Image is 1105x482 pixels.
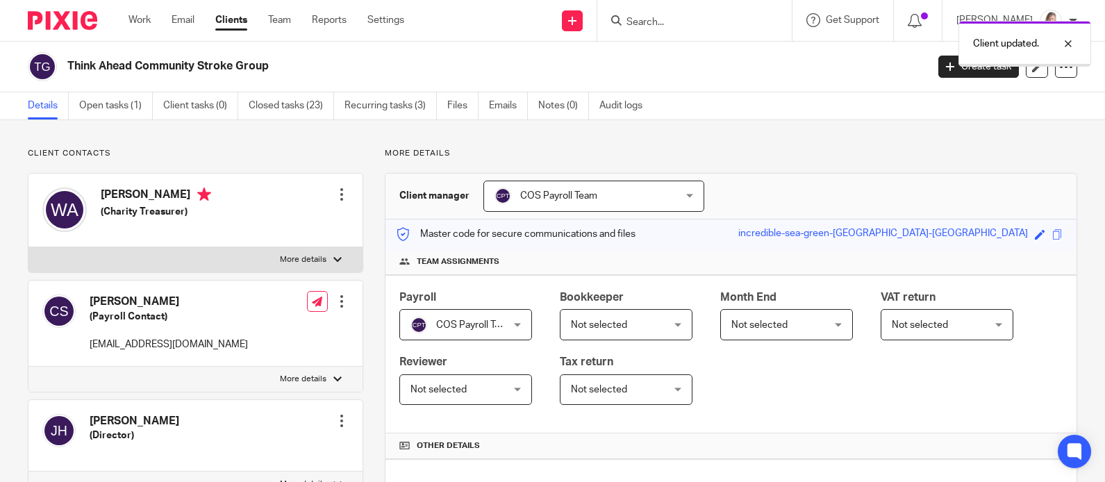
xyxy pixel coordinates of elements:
img: svg%3E [42,294,76,328]
a: Open tasks (1) [79,92,153,119]
a: Closed tasks (23) [249,92,334,119]
span: Other details [417,440,480,451]
span: VAT return [881,292,936,303]
h5: (Charity Treasurer) [101,205,211,219]
span: Not selected [571,385,627,394]
p: More details [385,148,1077,159]
a: Team [268,13,291,27]
a: Notes (0) [538,92,589,119]
span: COS Payroll Team [520,191,597,201]
a: Email [172,13,194,27]
a: Recurring tasks (3) [344,92,437,119]
p: Master code for secure communications and files [396,227,635,241]
a: Details [28,92,69,119]
p: [EMAIL_ADDRESS][DOMAIN_NAME] [90,338,248,351]
img: K%20Garrattley%20headshot%20black%20top%20cropped.jpg [1040,10,1062,32]
span: Team assignments [417,256,499,267]
img: Pixie [28,11,97,30]
p: Client contacts [28,148,363,159]
a: Work [128,13,151,27]
h4: [PERSON_NAME] [90,294,248,309]
a: Files [447,92,479,119]
span: Payroll [399,292,436,303]
h5: (Director) [90,429,179,442]
img: svg%3E [42,188,87,232]
p: More details [280,254,326,265]
p: More details [280,374,326,385]
h5: (Payroll Contact) [90,310,248,324]
span: Not selected [571,320,627,330]
a: Reports [312,13,347,27]
span: Tax return [560,356,613,367]
img: svg%3E [28,52,57,81]
h4: [PERSON_NAME] [90,414,179,429]
span: Not selected [892,320,948,330]
span: Bookkeeper [560,292,624,303]
a: Create task [938,56,1019,78]
a: Clients [215,13,247,27]
div: incredible-sea-green-[GEOGRAPHIC_DATA]-[GEOGRAPHIC_DATA] [738,226,1028,242]
p: Client updated. [973,37,1039,51]
h2: Think Ahead Community Stroke Group [67,59,747,74]
span: Not selected [731,320,788,330]
span: Not selected [410,385,467,394]
h3: Client manager [399,189,470,203]
a: Client tasks (0) [163,92,238,119]
span: Reviewer [399,356,447,367]
span: COS Payroll Team [436,320,513,330]
a: Settings [367,13,404,27]
img: svg%3E [42,414,76,447]
i: Primary [197,188,211,201]
img: svg%3E [495,188,511,204]
h4: [PERSON_NAME] [101,188,211,205]
a: Audit logs [599,92,653,119]
a: Emails [489,92,528,119]
span: Month End [720,292,776,303]
img: svg%3E [410,317,427,333]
